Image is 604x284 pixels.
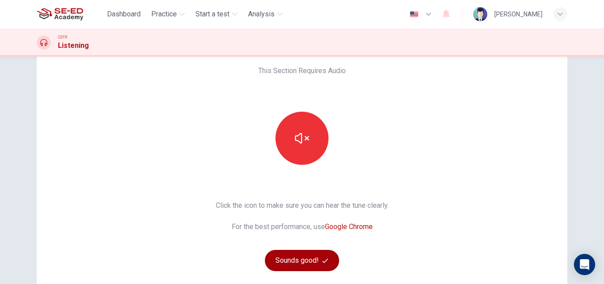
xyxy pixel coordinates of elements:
span: This Section Requires Audio [258,66,346,76]
img: Profile picture [473,7,487,21]
div: Open Intercom Messenger [574,254,595,275]
div: [PERSON_NAME] [494,9,543,19]
button: Sounds good! [265,250,339,271]
span: Dashboard [107,9,141,19]
img: en [409,11,420,18]
button: Dashboard [103,6,144,22]
button: Start a test [192,6,241,22]
img: SE-ED Academy logo [37,5,83,23]
span: Click the icon to make sure you can hear the tune clearly. [216,200,389,211]
span: Analysis [248,9,275,19]
span: Practice [151,9,177,19]
button: Analysis [245,6,286,22]
h1: Listening [58,40,89,51]
span: For the best performance, use [216,222,389,232]
a: SE-ED Academy logo [37,5,103,23]
button: Practice [148,6,188,22]
a: Google Chrome [325,222,373,231]
span: Start a test [195,9,229,19]
span: CEFR [58,34,67,40]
